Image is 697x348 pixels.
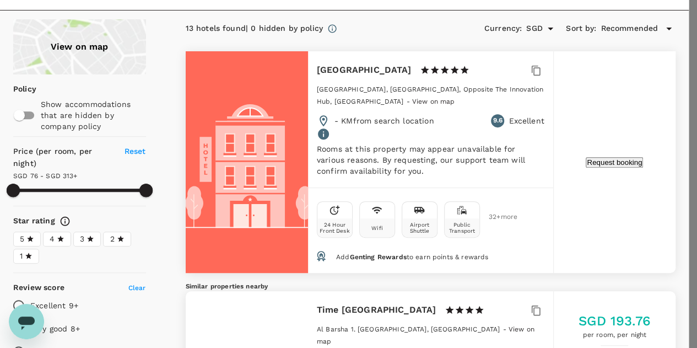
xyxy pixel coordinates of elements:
span: - [406,98,412,105]
button: Open [543,21,558,36]
span: [GEOGRAPHIC_DATA], [GEOGRAPHIC_DATA], Opposite The Innovation Hub, [GEOGRAPHIC_DATA] [317,85,543,105]
p: Rooms at this property may appear unavailable for various reasons. By requesting, our support tea... [317,143,544,176]
p: - KM from search location [334,115,434,126]
p: Excellent [509,115,544,126]
span: 4 [50,233,55,245]
div: Wifi [371,225,383,231]
div: Public Transport [447,222,477,234]
span: Add to earn points & rewards [336,253,488,261]
span: Reset [125,147,146,156]
span: 3 [80,233,84,245]
span: Clear [128,284,146,292]
p: Very good 8+ [30,323,80,334]
h6: Review score [13,282,64,294]
span: 32 + more [489,213,505,221]
p: Policy [13,83,20,94]
h6: Currency : [484,23,522,35]
span: 2 [110,233,114,245]
h5: SGD 193.76 [579,312,651,330]
span: 5 [20,233,24,245]
h6: Time [GEOGRAPHIC_DATA] [317,302,436,318]
span: Genting Rewards [349,253,406,261]
div: 13 hotels found | 0 hidden by policy [186,23,323,35]
span: SGD 76 - SGD 313+ [13,172,78,180]
span: - [503,325,508,333]
span: 9.6 [493,115,503,126]
span: per room, per night [579,330,651,341]
span: Recommended [601,23,658,35]
iframe: Button to launch messaging window [9,304,44,339]
div: View on map [13,19,146,74]
h6: Sort by : [566,23,596,35]
p: Excellent 9+ [30,300,78,311]
h5: Similar properties nearby [186,282,676,291]
p: Show accommodations that are hidden by company policy [41,99,145,132]
span: 1 [20,250,23,262]
button: Request booking [586,157,643,168]
div: Airport Shuttle [404,222,435,234]
div: 24 Hour Front Desk [320,222,350,234]
span: View on map [317,325,534,345]
h6: [GEOGRAPHIC_DATA] [317,62,412,78]
span: Al Barsha 1. [GEOGRAPHIC_DATA], [GEOGRAPHIC_DATA] [317,325,500,333]
svg: Star ratings are awarded to properties to represent the quality of services, facilities, and amen... [60,216,71,227]
span: View on map [412,98,455,105]
h6: Star rating [13,215,55,227]
h6: Price (per room, per night) [13,146,112,170]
